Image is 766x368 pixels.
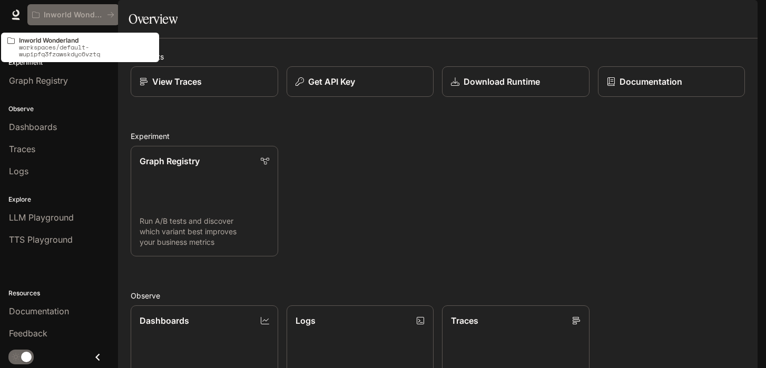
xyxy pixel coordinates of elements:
[152,75,202,88] p: View Traces
[19,44,153,57] p: workspaces/default-wupipfq3fzawskdyc6vztq
[308,75,355,88] p: Get API Key
[140,155,200,167] p: Graph Registry
[131,290,745,301] h2: Observe
[287,66,434,97] button: Get API Key
[620,75,682,88] p: Documentation
[140,314,189,327] p: Dashboards
[131,66,278,97] a: View Traces
[44,11,103,19] p: Inworld Wonderland
[27,4,119,25] button: All workspaces
[131,51,745,62] h2: Shortcuts
[19,37,153,44] p: Inworld Wonderland
[464,75,540,88] p: Download Runtime
[129,8,178,29] h1: Overview
[131,131,745,142] h2: Experiment
[140,216,269,247] p: Run A/B tests and discover which variant best improves your business metrics
[131,146,278,256] a: Graph RegistryRun A/B tests and discover which variant best improves your business metrics
[296,314,316,327] p: Logs
[451,314,478,327] p: Traces
[598,66,745,97] a: Documentation
[442,66,590,97] a: Download Runtime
